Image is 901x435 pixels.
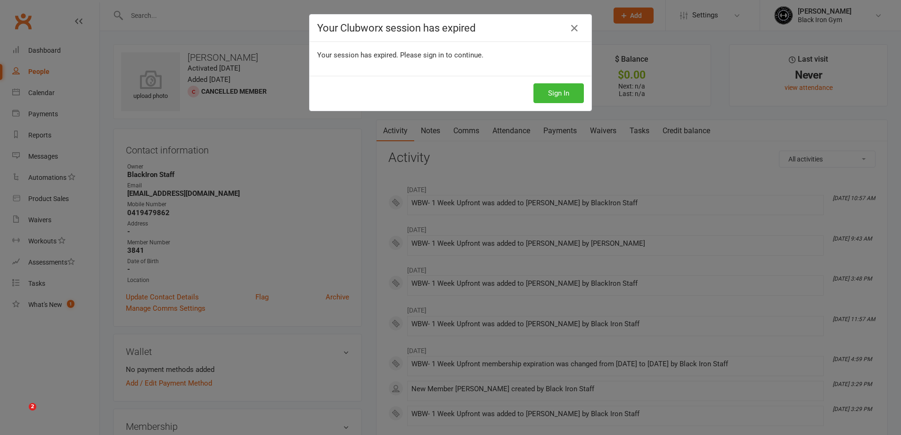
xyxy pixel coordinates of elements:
[533,83,584,103] button: Sign In
[317,51,483,59] span: Your session has expired. Please sign in to continue.
[29,403,36,411] span: 2
[317,22,584,34] h4: Your Clubworx session has expired
[567,21,582,36] a: Close
[9,403,32,426] iframe: Intercom live chat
